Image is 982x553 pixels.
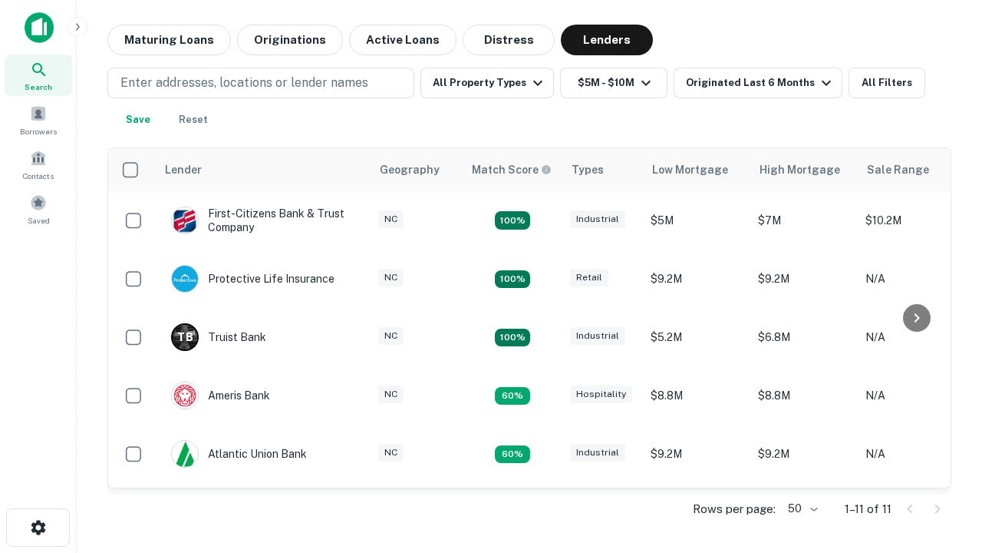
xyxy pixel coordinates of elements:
div: High Mortgage [760,161,840,179]
button: Active Loans [349,25,456,55]
div: NC [378,210,404,228]
img: capitalize-icon.png [25,12,54,43]
a: Borrowers [5,99,72,141]
div: Industrial [570,327,625,345]
button: Reset [169,104,218,135]
div: NC [378,269,404,286]
iframe: Chat Widget [905,381,982,455]
a: Saved [5,188,72,230]
h6: Match Score [472,161,549,178]
td: $9.2M [643,425,750,483]
span: Search [25,81,52,93]
th: Low Mortgage [643,148,750,191]
div: Geography [380,161,440,179]
div: Industrial [570,444,625,462]
div: First-citizens Bank & Trust Company [171,207,355,234]
th: Lender [156,148,371,191]
div: NC [378,386,404,403]
td: $5.2M [643,308,750,366]
td: $6.3M [750,483,858,541]
span: Contacts [23,170,54,182]
div: Ameris Bank [171,382,270,409]
img: picture [172,382,198,409]
p: 1–11 of 11 [845,500,891,518]
th: High Mortgage [750,148,858,191]
div: NC [378,444,404,462]
img: picture [172,207,198,233]
div: Industrial [570,210,625,228]
img: picture [172,441,198,467]
div: Low Mortgage [652,161,728,179]
span: Borrowers [20,125,57,137]
button: All Property Types [420,68,554,98]
div: Matching Properties: 3, hasApolloMatch: undefined [495,329,530,347]
div: Matching Properties: 2, hasApolloMatch: undefined [495,211,530,230]
button: $5M - $10M [560,68,667,98]
td: $5M [643,191,750,250]
td: $8.8M [643,366,750,425]
a: Search [5,55,72,96]
p: Enter addresses, locations or lender names [120,74,368,92]
img: picture [172,266,198,292]
div: Capitalize uses an advanced AI algorithm to match your search with the best lender. The match sco... [472,161,552,178]
div: Retail [570,269,608,286]
td: $9.2M [643,250,750,308]
button: Maturing Loans [107,25,231,55]
th: Types [562,148,643,191]
td: $9.2M [750,250,858,308]
div: NC [378,327,404,345]
button: Originations [237,25,343,55]
button: All Filters [849,68,925,98]
div: Hospitality [570,386,632,403]
p: T B [177,329,193,346]
div: Sale Range [867,161,929,179]
button: Originated Last 6 Months [674,68,842,98]
p: Rows per page: [693,500,776,518]
div: 50 [782,498,820,520]
div: Matching Properties: 2, hasApolloMatch: undefined [495,270,530,289]
td: $8.8M [750,366,858,425]
div: Types [572,161,604,179]
td: $6.8M [750,308,858,366]
span: Saved [28,214,50,227]
button: Distress [463,25,555,55]
td: $7M [750,191,858,250]
div: Truist Bank [171,323,266,351]
div: Matching Properties: 1, hasApolloMatch: undefined [495,445,530,464]
button: Enter addresses, locations or lender names [107,68,414,98]
button: Save your search to get updates of matches that match your search criteria. [114,104,163,135]
th: Geography [371,148,463,191]
div: Protective Life Insurance [171,265,334,293]
th: Capitalize uses an advanced AI algorithm to match your search with the best lender. The match sco... [463,148,562,191]
td: $9.2M [750,425,858,483]
a: Contacts [5,144,72,185]
div: Atlantic Union Bank [171,440,307,468]
div: Lender [165,161,202,179]
div: Originated Last 6 Months [686,74,835,92]
div: Matching Properties: 1, hasApolloMatch: undefined [495,387,530,406]
button: Lenders [561,25,653,55]
td: $6.3M [643,483,750,541]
